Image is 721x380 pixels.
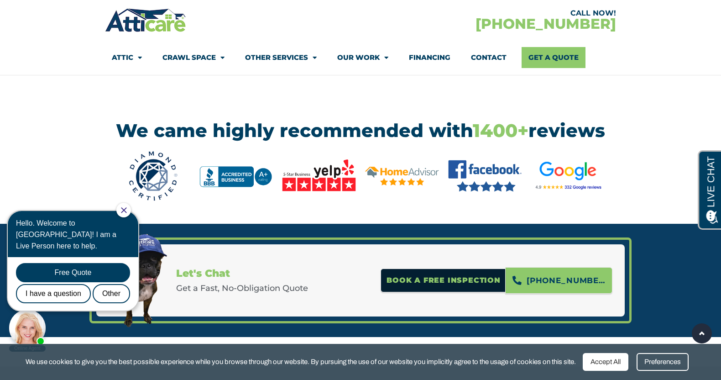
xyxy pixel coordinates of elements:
a: Attic [112,47,142,68]
nav: Menu [112,47,609,68]
a: Book A free inspection [381,269,507,292]
a: [PHONE_NUMBER] [505,267,612,294]
iframe: Chat Invitation [5,202,151,353]
span: Book A free inspection [387,273,501,288]
span: 1400+ [473,119,528,142]
p: Get a Fast, No-Obligation Quote [176,282,360,296]
a: Get A Quote [522,47,585,68]
div: Accept All [583,353,628,371]
a: Crawl Space [162,47,225,68]
a: Contact [471,47,507,68]
a: Financing [409,47,450,68]
a: Our Work [337,47,388,68]
h4: We came highly recommended with reviews [112,121,609,140]
span: Opens a chat window [22,7,73,19]
div: Preferences [637,353,689,371]
span: [PHONE_NUMBER] [527,273,605,288]
a: Other Services [245,47,317,68]
div: CALL NOW! [360,10,616,17]
span: We use cookies to give you the best possible experience while you browse through our website. By ... [26,356,576,368]
h3: Let's Chat [176,265,360,282]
